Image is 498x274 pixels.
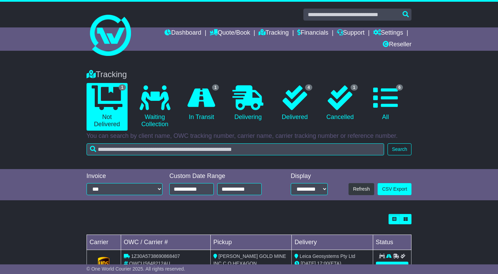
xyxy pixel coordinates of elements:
[87,172,163,180] div: Invoice
[321,83,359,123] a: 1 Cancelled
[134,83,175,131] a: Waiting Collection
[378,183,411,195] a: CSV Export
[291,172,328,180] div: Display
[301,261,316,266] span: [DATE]
[87,235,121,250] td: Carrier
[210,27,250,39] a: Quote/Book
[396,84,403,91] span: 6
[259,27,289,39] a: Tracking
[300,253,355,259] span: Leica Geosystems Pty Ltd
[169,172,273,180] div: Custom Date Range
[388,143,411,155] button: Search
[83,70,415,80] div: Tracking
[275,83,314,123] a: 4 Delivered
[210,235,291,250] td: Pickup
[131,253,180,259] span: 1Z30A5738690868407
[98,257,109,271] img: GetCarrierServiceLogo
[227,83,268,123] a: Delivering
[337,27,365,39] a: Support
[292,235,373,250] td: Delivery
[213,253,286,266] span: [PERSON_NAME] GOLD MINE INC C O HEXAGON
[373,235,411,250] td: Status
[317,261,329,266] span: 17:00
[305,84,312,91] span: 4
[182,83,221,123] a: 1 In Transit
[87,132,412,140] p: You can search by client name, OWC tracking number, carrier name, carrier tracking number or refe...
[87,83,128,131] a: 1 Not Delivered
[212,84,219,91] span: 1
[366,83,405,123] a: 6 All
[351,84,358,91] span: 1
[294,260,370,267] div: (ETA)
[383,39,411,51] a: Reseller
[297,27,328,39] a: Financials
[165,27,201,39] a: Dashboard
[349,183,374,195] button: Refresh
[376,262,409,274] a: View Order
[373,27,403,39] a: Settings
[129,261,170,266] span: OWCUS648212AU
[87,266,185,272] span: © One World Courier 2025. All rights reserved.
[121,235,210,250] td: OWC / Carrier #
[119,84,126,91] span: 1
